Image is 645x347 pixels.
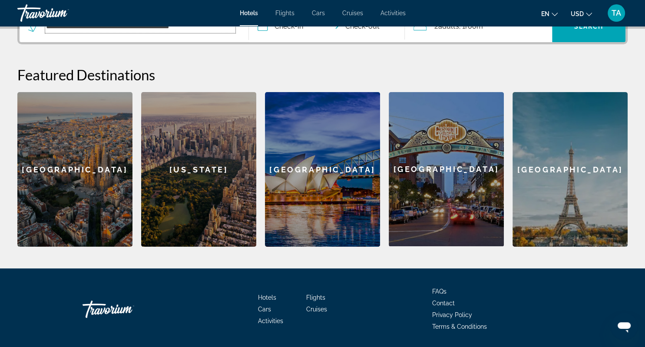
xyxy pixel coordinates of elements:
[258,294,276,301] a: Hotels
[405,11,552,42] button: Travelers: 2 adults, 0 children
[20,11,625,42] div: Search widget
[434,20,459,33] span: 2
[389,92,504,247] a: [GEOGRAPHIC_DATA]
[610,312,638,340] iframe: Bouton de lancement de la fenêtre de messagerie
[240,10,258,17] a: Hotels
[571,7,592,20] button: Change currency
[571,10,584,17] span: USD
[541,10,549,17] span: en
[17,66,628,83] h2: Featured Destinations
[574,23,604,30] span: Search
[432,300,455,307] a: Contact
[258,317,283,324] a: Activities
[306,306,327,313] a: Cruises
[541,7,558,20] button: Change language
[249,11,405,42] button: Check in and out dates
[465,22,483,30] span: Room
[432,288,447,295] a: FAQs
[459,20,483,33] span: , 1
[141,92,256,247] a: [US_STATE]
[83,296,169,322] a: Travorium
[552,11,625,42] button: Search
[17,2,104,24] a: Travorium
[275,10,294,17] a: Flights
[380,10,406,17] a: Activities
[513,92,628,247] a: [GEOGRAPHIC_DATA]
[605,4,628,22] button: User Menu
[265,92,380,247] a: [GEOGRAPHIC_DATA]
[312,10,325,17] a: Cars
[342,10,363,17] a: Cruises
[258,306,271,313] a: Cars
[389,92,504,246] div: [GEOGRAPHIC_DATA]
[17,92,132,247] a: [GEOGRAPHIC_DATA]
[612,9,621,17] span: TA
[432,323,487,330] a: Terms & Conditions
[306,294,325,301] a: Flights
[438,22,459,30] span: Adults
[432,311,472,318] a: Privacy Policy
